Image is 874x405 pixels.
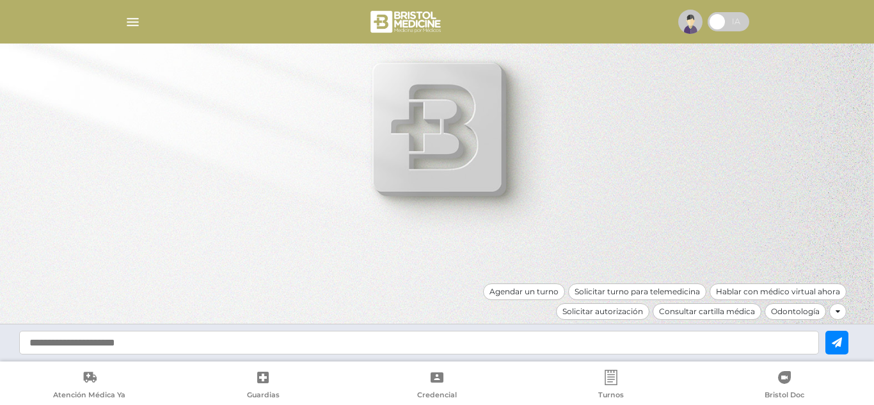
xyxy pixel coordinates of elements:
[556,303,649,320] div: Solicitar autorización
[765,390,804,402] span: Bristol Doc
[653,303,761,320] div: Consultar cartilla médica
[247,390,280,402] span: Guardias
[483,283,565,300] div: Agendar un turno
[678,10,703,34] img: profile-placeholder.svg
[53,390,125,402] span: Atención Médica Ya
[417,390,457,402] span: Credencial
[125,14,141,30] img: Cober_menu-lines-white.svg
[524,370,698,402] a: Turnos
[710,283,846,300] div: Hablar con médico virtual ahora
[369,6,445,37] img: bristol-medicine-blanco.png
[177,370,351,402] a: Guardias
[350,370,524,402] a: Credencial
[765,303,826,320] div: Odontología
[697,370,871,402] a: Bristol Doc
[598,390,624,402] span: Turnos
[3,370,177,402] a: Atención Médica Ya
[568,283,706,300] div: Solicitar turno para telemedicina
